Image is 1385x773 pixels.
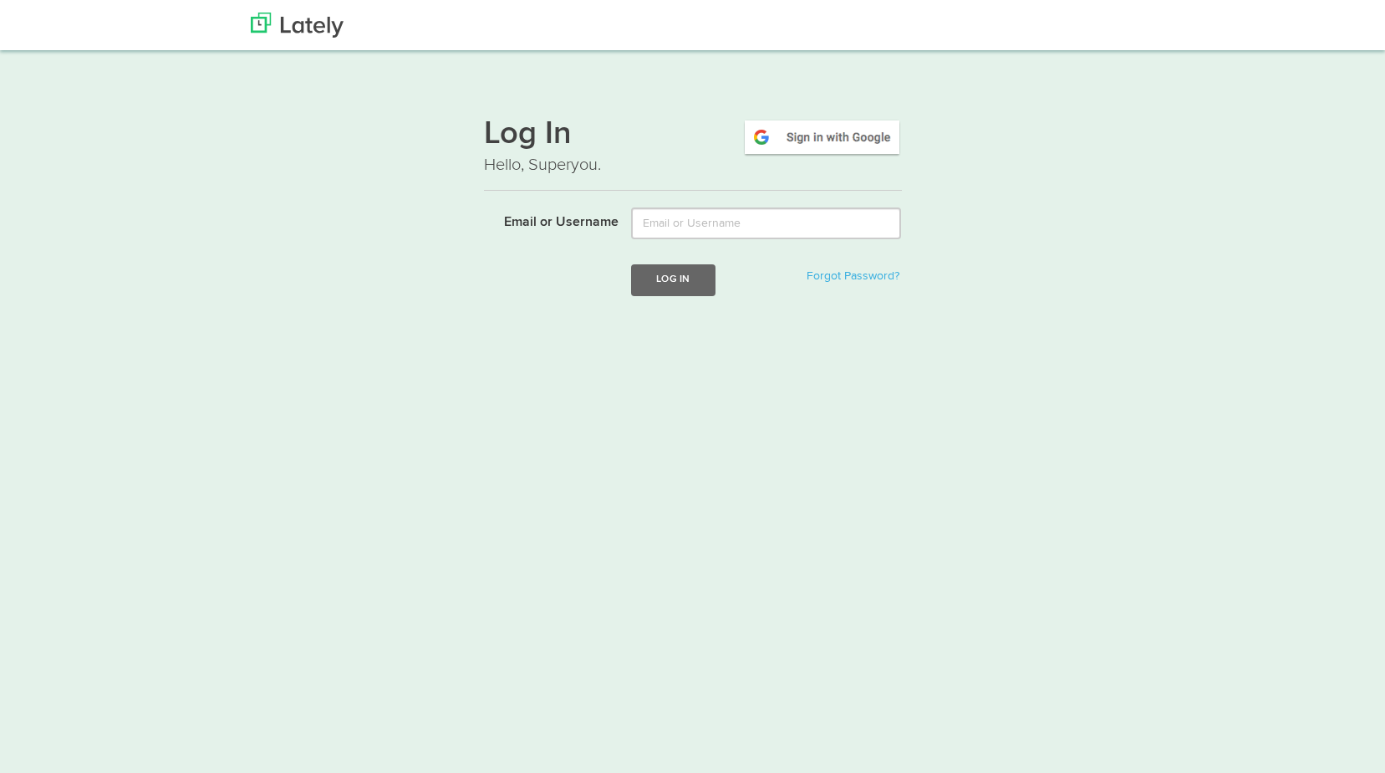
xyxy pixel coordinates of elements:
input: Email or Username [631,207,901,239]
img: Lately [251,13,344,38]
h1: Log In [484,118,902,153]
a: Forgot Password? [807,270,899,282]
p: Hello, Superyou. [484,153,902,177]
button: Log In [631,264,715,295]
img: google-signin.png [742,118,902,156]
label: Email or Username [471,207,619,233]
